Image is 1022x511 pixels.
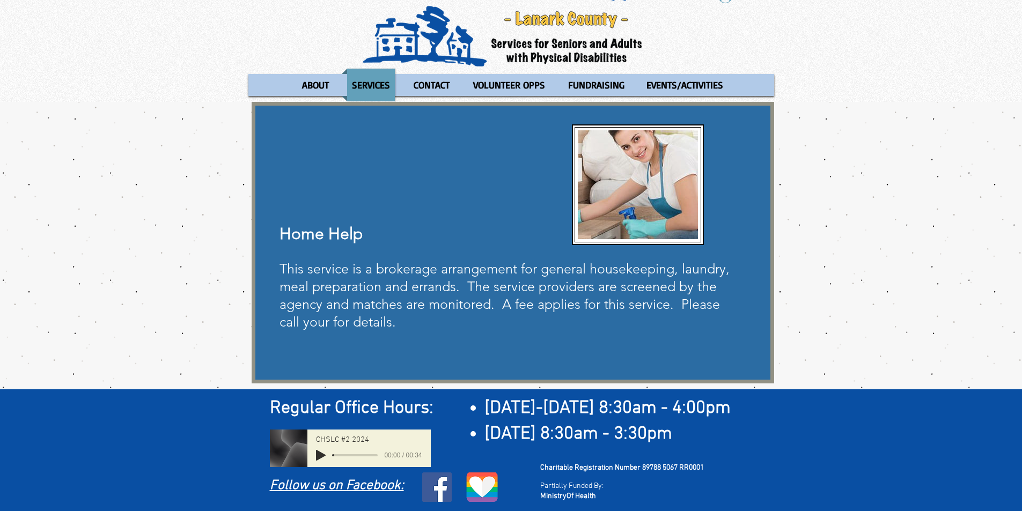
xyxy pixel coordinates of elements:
img: Facebook [422,472,452,502]
span: Of Health [567,492,596,501]
p: SERVICES [347,69,395,101]
nav: Site [248,69,774,101]
span: [DATE] 8:30am - 3:30pm [484,423,672,445]
p: VOLUNTEER OPPS [468,69,550,101]
ul: Social Bar [422,472,452,502]
a: FUNDRAISING [558,69,634,101]
span: CHSLC #2 2024 [316,436,369,444]
span: Partially Funded By: [540,482,604,491]
span: [DATE]-[DATE] 8:30am - 4:00pm [484,397,731,419]
p: CONTACT [409,69,454,101]
span: This service is a brokerage arrangement for general housekeeping, laundry, meal preparation and e... [280,261,730,330]
button: Play [316,450,326,461]
a: EVENTS/ACTIVITIES [636,69,733,101]
a: SERVICES [342,69,400,101]
p: ABOUT [297,69,334,101]
a: VOLUNTEER OPPS [463,69,555,101]
a: CONTACT [403,69,460,101]
img: LGBTQ logo.png [466,472,499,502]
p: EVENTS/ACTIVITIES [642,69,728,101]
p: FUNDRAISING [563,69,629,101]
img: Home Help1.JPG [578,130,698,239]
span: Ministry [540,492,567,501]
span: Regular Office Hours: [270,397,433,419]
a: Follow us on Facebook: [270,478,404,494]
span: Charitable Registration Number 89788 5067 RR0001 [540,463,704,472]
a: ABOUT [291,69,339,101]
span: Home Help [280,224,363,243]
span: 00:00 / 00:34 [378,450,422,461]
h2: ​ [270,396,761,421]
